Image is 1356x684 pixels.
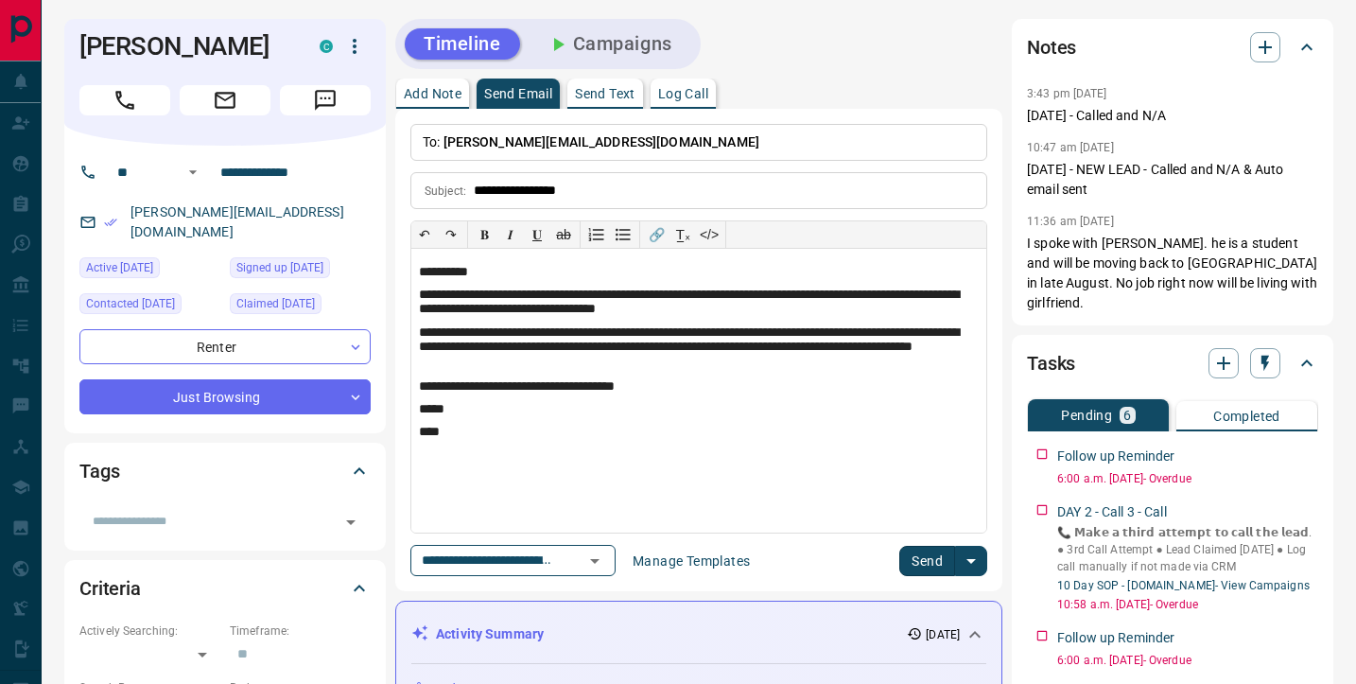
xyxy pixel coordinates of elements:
p: Send Email [484,87,552,100]
div: condos.ca [320,40,333,53]
h2: Notes [1027,32,1076,62]
a: [PERSON_NAME][EMAIL_ADDRESS][DOMAIN_NAME] [130,204,344,239]
span: [PERSON_NAME][EMAIL_ADDRESS][DOMAIN_NAME] [443,134,759,149]
span: Call [79,85,170,115]
button: ab [550,221,577,248]
p: To: [410,124,987,161]
div: Renter [79,329,371,364]
div: split button [899,546,987,576]
span: Message [280,85,371,115]
button: 🔗 [643,221,669,248]
p: Follow up Reminder [1057,447,1174,466]
button: Open [582,548,608,574]
p: 3:43 pm [DATE] [1027,87,1107,100]
div: Sun Aug 03 2025 [79,257,220,284]
p: 10:58 a.m. [DATE] - Overdue [1057,596,1318,613]
p: 10:47 am [DATE] [1027,141,1114,154]
button: 𝐔 [524,221,550,248]
s: ab [556,227,571,242]
svg: Email Verified [104,216,117,229]
p: 6:00 a.m. [DATE] - Overdue [1057,470,1318,487]
button: 𝐁 [471,221,497,248]
p: Activity Summary [436,624,544,644]
button: ↶ [411,221,438,248]
p: 📞 𝗠𝗮𝗸𝗲 𝗮 𝘁𝗵𝗶𝗿𝗱 𝗮𝘁𝘁𝗲𝗺𝗽𝘁 𝘁𝗼 𝗰𝗮𝗹𝗹 𝘁𝗵𝗲 𝗹𝗲𝗮𝗱. ● 3rd Call Attempt ● Lead Claimed [DATE] ● Log call manu... [1057,524,1318,575]
p: 6 [1123,409,1131,422]
p: Pending [1061,409,1112,422]
div: Notes [1027,25,1318,70]
div: Criteria [79,566,371,611]
button: 𝑰 [497,221,524,248]
span: Contacted [DATE] [86,294,175,313]
p: 6:00 a.m. [DATE] - Overdue [1057,652,1318,669]
button: T̲ₓ [669,221,696,248]
button: ↷ [438,221,464,248]
button: Numbered list [583,221,610,248]
h2: Tasks [1027,348,1075,378]
p: Log Call [658,87,708,100]
button: Bullet list [610,221,636,248]
a: 10 Day SOP - [DOMAIN_NAME]- View Campaigns [1057,579,1310,592]
p: Completed [1213,410,1280,423]
button: Manage Templates [621,546,761,576]
h1: [PERSON_NAME] [79,31,291,61]
div: Thu Jul 24 2025 [230,293,371,320]
p: [DATE] - Called and N/A [1027,106,1318,126]
p: Follow up Reminder [1057,628,1174,648]
button: Campaigns [528,28,691,60]
div: Activity Summary[DATE] [411,617,986,652]
span: Email [180,85,270,115]
div: Sun Feb 21 2021 [230,257,371,284]
p: Subject: [425,183,466,200]
span: Signed up [DATE] [236,258,323,277]
span: Claimed [DATE] [236,294,315,313]
span: Active [DATE] [86,258,153,277]
div: Tasks [1027,341,1318,386]
span: 𝐔 [532,227,542,242]
button: Open [338,509,364,535]
div: Just Browsing [79,379,371,414]
p: Timeframe: [230,623,371,640]
h2: Criteria [79,573,141,604]
p: Actively Searching: [79,623,220,640]
p: 11:36 am [DATE] [1027,215,1114,228]
p: Add Note [404,87,461,100]
button: Timeline [405,28,520,60]
p: DAY 2 - Call 3 - Call [1057,502,1167,522]
p: [DATE] [926,626,960,643]
div: Wed Aug 06 2025 [79,293,220,320]
button: Send [899,546,955,576]
p: Send Text [575,87,635,100]
p: [DATE] - NEW LEAD - Called and N/A & Auto email sent [1027,160,1318,200]
h2: Tags [79,456,119,486]
button: </> [696,221,722,248]
div: Tags [79,448,371,494]
p: I spoke with [PERSON_NAME]. he is a student and will be moving back to [GEOGRAPHIC_DATA] in late ... [1027,234,1318,313]
button: Open [182,161,204,184]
